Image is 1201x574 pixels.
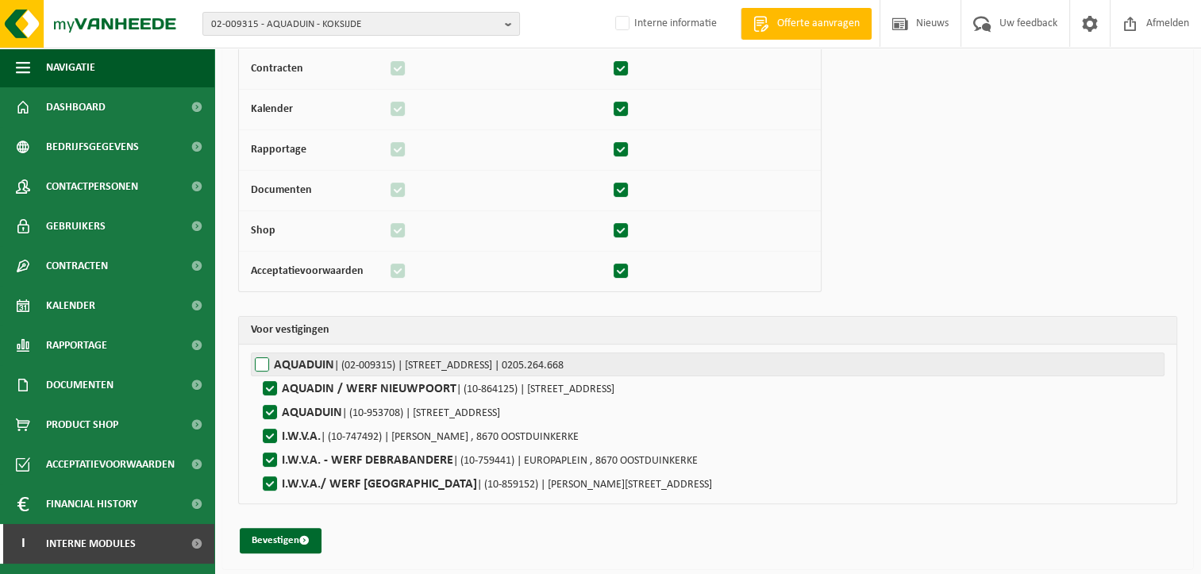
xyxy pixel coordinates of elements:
[211,13,498,37] span: 02-009315 - AQUADUIN - KOKSIJDE
[46,167,138,206] span: Contactpersonen
[334,360,564,372] span: | (02-009315) | [STREET_ADDRESS] | 0205.264.668
[456,383,614,395] span: | (10-864125) | [STREET_ADDRESS]
[240,528,321,553] button: Bevestigen
[46,484,137,524] span: Financial History
[741,8,872,40] a: Offerte aanvragen
[251,144,306,156] strong: Rapportage
[251,103,293,115] strong: Kalender
[46,206,106,246] span: Gebruikers
[46,405,118,445] span: Product Shop
[46,286,95,326] span: Kalender
[46,524,136,564] span: Interne modules
[251,63,303,75] strong: Contracten
[259,424,721,448] label: I.W.V.A.
[16,524,30,564] span: I
[612,12,717,36] label: Interne informatie
[259,448,721,472] label: I.W.V.A. - WERF DEBRABANDERE
[202,12,520,36] button: 02-009315 - AQUADUIN - KOKSIJDE
[251,184,312,196] strong: Documenten
[46,87,106,127] span: Dashboard
[251,352,1164,376] label: AQUADUIN
[46,365,114,405] span: Documenten
[46,246,108,286] span: Contracten
[259,400,721,424] label: AQUADUIN
[342,407,500,419] span: | (10-953708) | [STREET_ADDRESS]
[477,479,712,491] span: | (10-859152) | [PERSON_NAME][STREET_ADDRESS]
[259,472,721,495] label: I.W.V.A./ WERF [GEOGRAPHIC_DATA]
[46,326,107,365] span: Rapportage
[46,445,175,484] span: Acceptatievoorwaarden
[239,317,1176,345] th: Voor vestigingen
[321,431,579,443] span: | (10-747492) | [PERSON_NAME] , 8670 OOSTDUINKERKE
[46,127,139,167] span: Bedrijfsgegevens
[259,376,721,400] label: AQUADIN / WERF NIEUWPOORT
[773,16,864,32] span: Offerte aanvragen
[46,48,95,87] span: Navigatie
[251,225,275,237] strong: Shop
[453,455,698,467] span: | (10-759441) | EUROPAPLEIN , 8670 OOSTDUINKERKE
[251,265,364,277] strong: Acceptatievoorwaarden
